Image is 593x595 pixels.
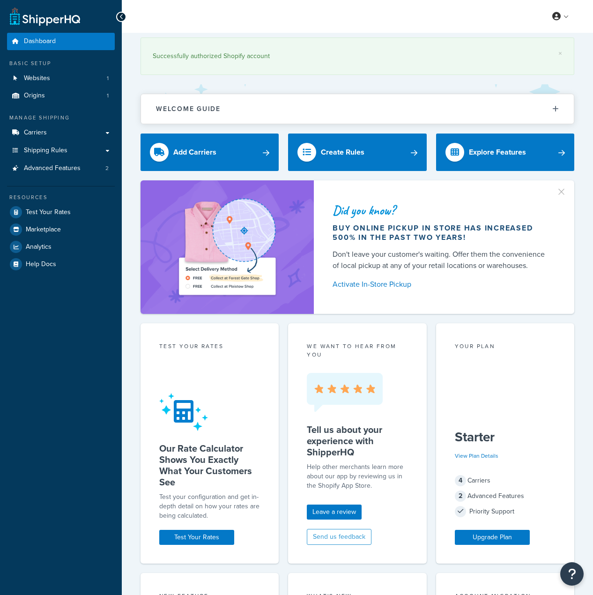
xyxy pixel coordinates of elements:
span: Carriers [24,129,47,137]
h2: Welcome Guide [156,105,221,112]
button: Open Resource Center [560,562,584,586]
img: ad-shirt-map-b0359fc47e01cab431d101c4b569394f6a03f54285957d908178d52f29eb9668.png [157,194,297,300]
div: Your Plan [455,342,556,353]
span: Advanced Features [24,164,81,172]
span: Dashboard [24,37,56,45]
div: Test your configuration and get in-depth detail on how your rates are being calculated. [159,492,260,521]
a: Activate In-Store Pickup [333,278,552,291]
a: × [558,50,562,57]
a: Explore Features [436,134,574,171]
span: Test Your Rates [26,208,71,216]
div: Explore Features [469,146,526,159]
a: Test Your Rates [159,530,234,545]
span: Help Docs [26,260,56,268]
a: Leave a review [307,505,362,520]
div: Create Rules [321,146,364,159]
a: Test Your Rates [7,204,115,221]
span: 2 [105,164,109,172]
h5: Our Rate Calculator Shows You Exactly What Your Customers See [159,443,260,488]
span: Marketplace [26,226,61,234]
div: Manage Shipping [7,114,115,122]
a: Carriers [7,124,115,141]
a: Create Rules [288,134,426,171]
span: Origins [24,92,45,100]
li: Advanced Features [7,160,115,177]
a: Add Carriers [141,134,279,171]
a: View Plan Details [455,452,498,460]
li: Origins [7,87,115,104]
h5: Starter [455,430,556,445]
div: Add Carriers [173,146,216,159]
div: Advanced Features [455,490,556,503]
p: we want to hear from you [307,342,408,359]
button: Send us feedback [307,529,371,545]
div: Carriers [455,474,556,487]
a: Marketplace [7,221,115,238]
button: Welcome Guide [141,94,574,124]
div: Basic Setup [7,59,115,67]
li: Websites [7,70,115,87]
div: Resources [7,193,115,201]
p: Help other merchants learn more about our app by reviewing us in the Shopify App Store. [307,462,408,491]
a: Analytics [7,238,115,255]
div: Test your rates [159,342,260,353]
a: Upgrade Plan [455,530,530,545]
span: Shipping Rules [24,147,67,155]
div: Successfully authorized Shopify account [153,50,562,63]
h5: Tell us about your experience with ShipperHQ [307,424,408,458]
span: Analytics [26,243,52,251]
span: 1 [107,74,109,82]
a: Websites1 [7,70,115,87]
div: Priority Support [455,505,556,518]
a: Origins1 [7,87,115,104]
div: Did you know? [333,204,552,217]
a: Dashboard [7,33,115,50]
span: 2 [455,491,466,502]
a: Shipping Rules [7,142,115,159]
div: Don't leave your customer's waiting. Offer them the convenience of local pickup at any of your re... [333,249,552,271]
div: Buy online pickup in store has increased 500% in the past two years! [333,223,552,242]
span: 4 [455,475,466,486]
a: Advanced Features2 [7,160,115,177]
a: Help Docs [7,256,115,273]
span: 1 [107,92,109,100]
span: Websites [24,74,50,82]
